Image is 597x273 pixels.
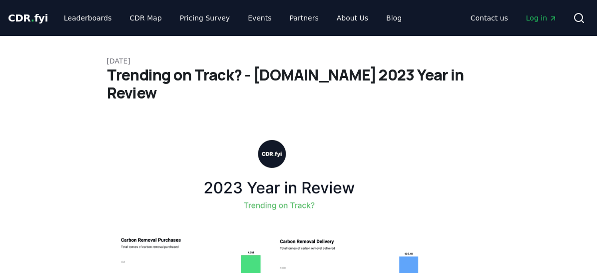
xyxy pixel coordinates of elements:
nav: Main [463,9,565,27]
h1: Trending on Track? - [DOMAIN_NAME] 2023 Year in Review [107,66,491,102]
span: . [31,12,34,24]
span: CDR fyi [8,12,48,24]
a: Leaderboards [56,9,120,27]
a: Blog [378,9,410,27]
a: CDR.fyi [8,11,48,25]
a: Events [240,9,279,27]
a: Contact us [463,9,516,27]
a: Partners [282,9,327,27]
a: Log in [518,9,565,27]
p: [DATE] [107,56,491,66]
span: Log in [526,13,557,23]
a: Pricing Survey [172,9,238,27]
a: CDR Map [122,9,170,27]
nav: Main [56,9,410,27]
a: About Us [329,9,376,27]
